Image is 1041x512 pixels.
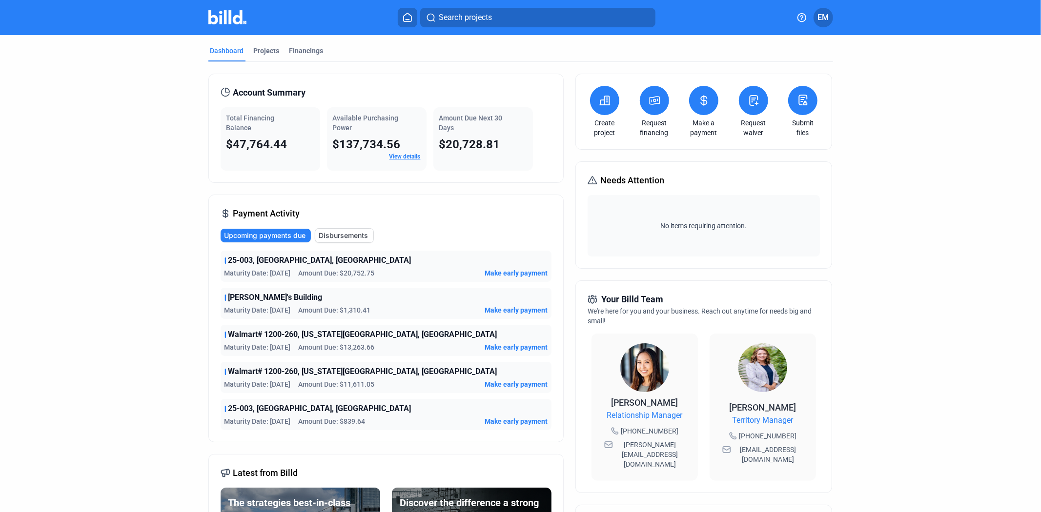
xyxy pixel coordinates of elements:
span: $137,734.56 [333,138,401,151]
span: Available Purchasing Power [333,114,399,132]
a: Submit files [786,118,820,138]
button: Make early payment [485,379,548,389]
span: [PHONE_NUMBER] [621,426,678,436]
button: Make early payment [485,305,548,315]
span: No items requiring attention. [592,221,816,231]
button: Make early payment [485,342,548,352]
div: Projects [254,46,280,56]
a: Make a payment [687,118,721,138]
span: Total Financing Balance [226,114,275,132]
a: Create project [588,118,622,138]
span: [PERSON_NAME][EMAIL_ADDRESS][DOMAIN_NAME] [615,440,685,469]
button: Upcoming payments due [221,229,311,242]
a: Request waiver [736,118,771,138]
div: Dashboard [210,46,244,56]
span: Walmart# 1200-260, [US_STATE][GEOGRAPHIC_DATA], [GEOGRAPHIC_DATA] [228,329,497,340]
span: Needs Attention [600,174,664,187]
span: Maturity Date: [DATE] [225,379,291,389]
button: Search projects [420,8,655,27]
span: Disbursements [319,231,368,240]
span: 25-003, [GEOGRAPHIC_DATA], [GEOGRAPHIC_DATA] [228,403,411,414]
span: Upcoming payments due [225,231,306,240]
div: Financings [289,46,324,56]
span: $20,728.81 [439,138,500,151]
span: Your Billd Team [601,293,663,306]
span: Maturity Date: [DATE] [225,305,291,315]
img: Territory Manager [738,343,787,392]
span: Amount Due: $20,752.75 [299,268,375,278]
a: Request financing [637,118,672,138]
img: Billd Company Logo [208,10,247,24]
span: Search projects [439,12,492,23]
span: Amount Due Next 30 Days [439,114,503,132]
span: Amount Due: $13,263.66 [299,342,375,352]
span: We're here for you and your business. Reach out anytime for needs big and small! [588,307,812,325]
span: [PERSON_NAME] [612,397,678,408]
span: 25-003, [GEOGRAPHIC_DATA], [GEOGRAPHIC_DATA] [228,255,411,266]
span: Amount Due: $11,611.05 [299,379,375,389]
span: Maturity Date: [DATE] [225,268,291,278]
button: Make early payment [485,268,548,278]
span: Amount Due: $1,310.41 [299,305,371,315]
span: EM [817,12,829,23]
span: Walmart# 1200-260, [US_STATE][GEOGRAPHIC_DATA], [GEOGRAPHIC_DATA] [228,366,497,377]
span: Territory Manager [733,414,794,426]
span: [PERSON_NAME] [730,402,796,413]
a: View details [389,153,421,160]
span: Maturity Date: [DATE] [225,416,291,426]
span: Relationship Manager [607,410,683,421]
span: [PERSON_NAME]'s Building [228,292,323,303]
span: Latest from Billd [233,466,298,480]
span: $47,764.44 [226,138,287,151]
span: Maturity Date: [DATE] [225,342,291,352]
img: Relationship Manager [620,343,669,392]
span: [PHONE_NUMBER] [739,431,796,441]
button: Make early payment [485,416,548,426]
button: Disbursements [315,228,374,243]
button: EM [814,8,833,27]
span: Payment Activity [233,207,300,220]
span: [EMAIL_ADDRESS][DOMAIN_NAME] [733,445,803,464]
span: Amount Due: $839.64 [299,416,366,426]
span: Account Summary [233,86,306,99]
